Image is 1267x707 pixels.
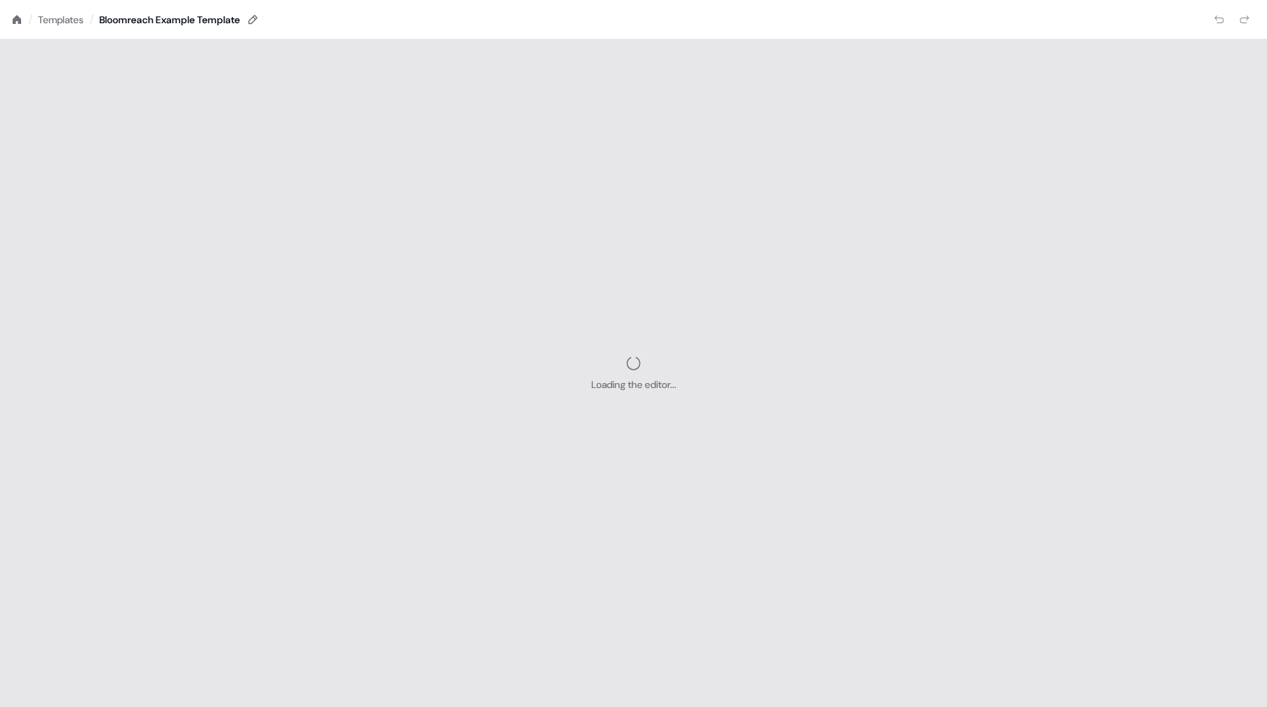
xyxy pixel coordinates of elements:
a: Templates [38,13,84,27]
div: / [28,12,32,27]
div: / [89,12,94,27]
div: Loading the editor... [591,377,676,392]
div: Bloomreach Example Template [99,13,240,27]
